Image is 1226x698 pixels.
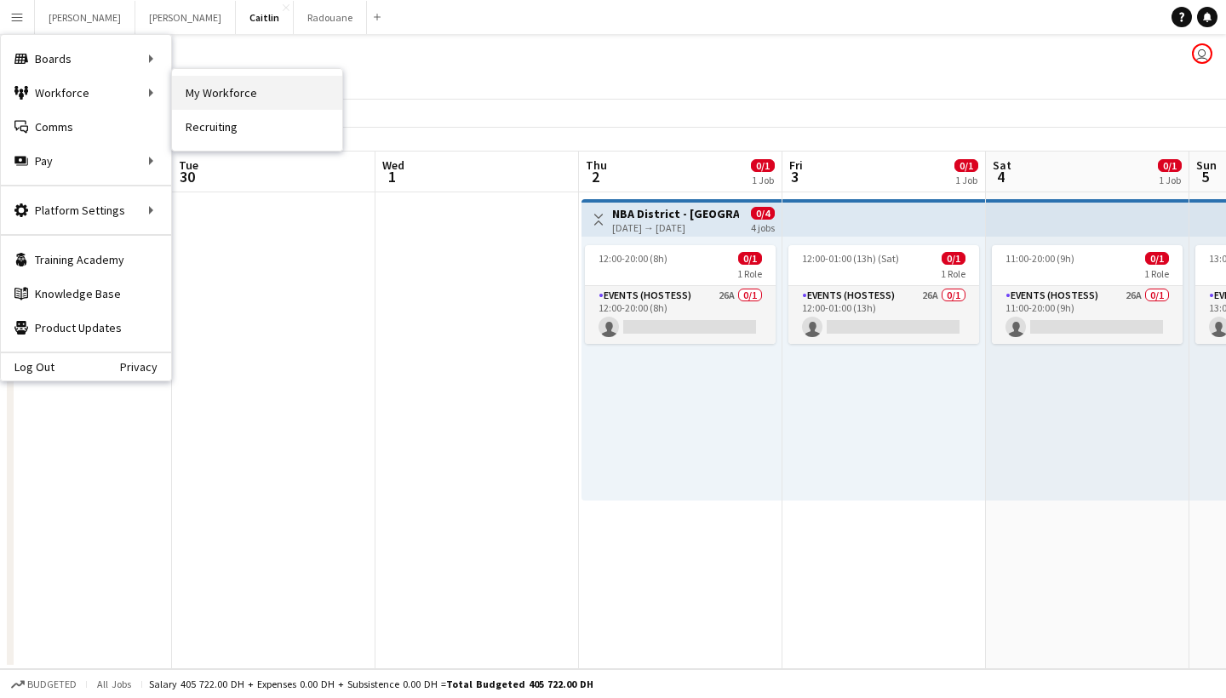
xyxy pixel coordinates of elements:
[990,167,1011,186] span: 4
[294,1,367,34] button: Radouane
[788,286,979,344] app-card-role: Events (Hostess)26A0/112:00-01:00 (13h)
[380,167,404,186] span: 1
[1,110,171,144] a: Comms
[35,1,135,34] button: [PERSON_NAME]
[955,174,977,186] div: 1 Job
[27,678,77,690] span: Budgeted
[1,360,54,374] a: Log Out
[599,252,667,265] span: 12:00-20:00 (8h)
[612,206,739,221] h3: NBA District - [GEOGRAPHIC_DATA]
[585,286,776,344] app-card-role: Events (Hostess)26A0/112:00-20:00 (8h)
[1,277,171,311] a: Knowledge Base
[1192,43,1212,64] app-user-avatar: Caitlin Aldendorff
[1145,252,1169,265] span: 0/1
[1,144,171,178] div: Pay
[752,174,774,186] div: 1 Job
[135,1,236,34] button: [PERSON_NAME]
[1,311,171,345] a: Product Updates
[179,157,198,173] span: Tue
[1,243,171,277] a: Training Academy
[612,221,739,234] div: [DATE] → [DATE]
[9,675,79,694] button: Budgeted
[446,678,593,690] span: Total Budgeted 405 722.00 DH
[382,157,404,173] span: Wed
[1196,157,1217,173] span: Sun
[751,159,775,172] span: 0/1
[1,42,171,76] div: Boards
[992,286,1183,344] app-card-role: Events (Hostess)26A0/111:00-20:00 (9h)
[737,267,762,280] span: 1 Role
[1005,252,1074,265] span: 11:00-20:00 (9h)
[787,167,803,186] span: 3
[751,220,775,234] div: 4 jobs
[1,193,171,227] div: Platform Settings
[1,76,171,110] div: Workforce
[789,157,803,173] span: Fri
[751,207,775,220] span: 0/4
[1158,159,1182,172] span: 0/1
[1144,267,1169,280] span: 1 Role
[149,678,593,690] div: Salary 405 722.00 DH + Expenses 0.00 DH + Subsistence 0.00 DH =
[236,1,294,34] button: Caitlin
[993,157,1011,173] span: Sat
[802,252,899,265] span: 12:00-01:00 (13h) (Sat)
[176,167,198,186] span: 30
[941,267,965,280] span: 1 Role
[1194,167,1217,186] span: 5
[172,110,342,144] a: Recruiting
[94,678,135,690] span: All jobs
[585,245,776,344] app-job-card: 12:00-20:00 (8h)0/11 RoleEvents (Hostess)26A0/112:00-20:00 (8h)
[1159,174,1181,186] div: 1 Job
[992,245,1183,344] app-job-card: 11:00-20:00 (9h)0/11 RoleEvents (Hostess)26A0/111:00-20:00 (9h)
[172,76,342,110] a: My Workforce
[120,360,171,374] a: Privacy
[738,252,762,265] span: 0/1
[954,159,978,172] span: 0/1
[586,157,607,173] span: Thu
[942,252,965,265] span: 0/1
[788,245,979,344] app-job-card: 12:00-01:00 (13h) (Sat)0/11 RoleEvents (Hostess)26A0/112:00-01:00 (13h)
[583,167,607,186] span: 2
